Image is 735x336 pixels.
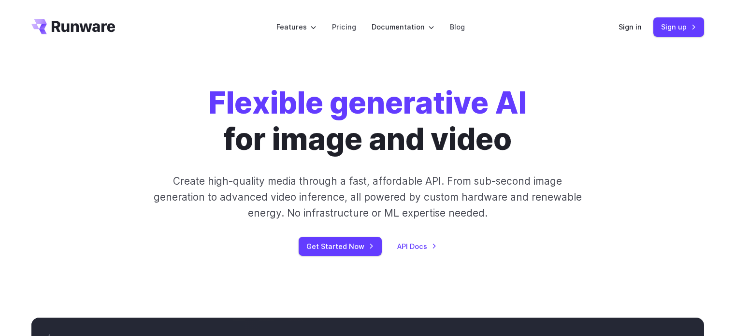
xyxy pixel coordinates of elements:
[152,173,583,221] p: Create high-quality media through a fast, affordable API. From sub-second image generation to adv...
[372,21,434,32] label: Documentation
[450,21,465,32] a: Blog
[31,19,115,34] a: Go to /
[332,21,356,32] a: Pricing
[653,17,704,36] a: Sign up
[209,85,527,121] strong: Flexible generative AI
[299,237,382,256] a: Get Started Now
[619,21,642,32] a: Sign in
[209,85,527,158] h1: for image and video
[276,21,317,32] label: Features
[397,241,437,252] a: API Docs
